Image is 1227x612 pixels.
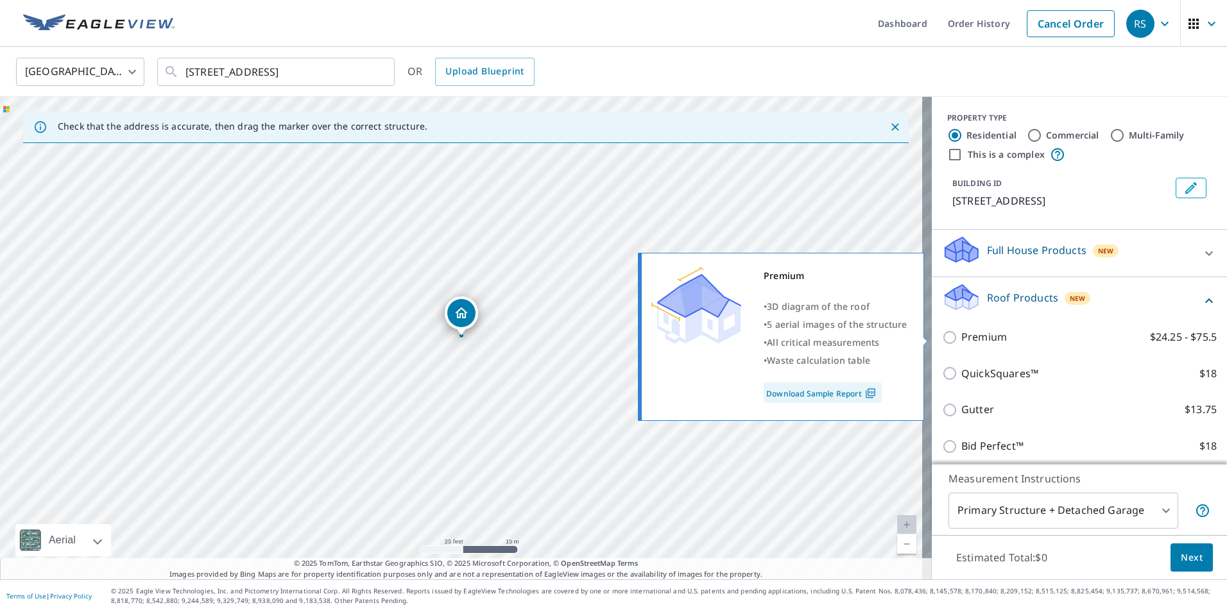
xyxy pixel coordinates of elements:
[862,387,879,399] img: Pdf Icon
[1181,550,1203,566] span: Next
[947,112,1212,124] div: PROPERTY TYPE
[946,543,1058,572] p: Estimated Total: $0
[1176,178,1206,198] button: Edit building 1
[1046,129,1099,142] label: Commercial
[942,282,1217,319] div: Roof ProductsNew
[764,382,882,403] a: Download Sample Report
[1199,438,1217,454] p: $18
[961,329,1007,345] p: Premium
[897,534,916,554] a: Current Level 20, Zoom Out
[961,438,1024,454] p: Bid Perfect™
[961,366,1038,382] p: QuickSquares™
[764,316,907,334] div: •
[185,54,368,90] input: Search by address or latitude-longitude
[435,58,534,86] a: Upload Blueprint
[445,64,524,80] span: Upload Blueprint
[767,318,907,330] span: 5 aerial images of the structure
[987,242,1086,258] p: Full House Products
[948,493,1178,529] div: Primary Structure + Detached Garage
[1027,10,1115,37] a: Cancel Order
[1150,329,1217,345] p: $24.25 - $75.5
[15,524,111,556] div: Aerial
[45,524,80,556] div: Aerial
[1070,293,1086,303] span: New
[764,267,907,285] div: Premium
[294,558,639,569] span: © 2025 TomTom, Earthstar Geographics SIO, © 2025 Microsoft Corporation, ©
[16,54,144,90] div: [GEOGRAPHIC_DATA]
[942,235,1217,271] div: Full House ProductsNew
[1171,543,1213,572] button: Next
[6,592,92,600] p: |
[617,558,639,568] a: Terms
[1129,129,1185,142] label: Multi-Family
[408,58,535,86] div: OR
[6,591,46,600] a: Terms of Use
[1195,503,1210,518] span: Your report will include the primary structure and a detached garage if one exists.
[767,300,870,312] span: 3D diagram of the roof
[764,334,907,352] div: •
[111,586,1221,606] p: © 2025 Eagle View Technologies, Inc. and Pictometry International Corp. All Rights Reserved. Repo...
[58,121,427,132] p: Check that the address is accurate, then drag the marker over the correct structure.
[445,296,478,336] div: Dropped pin, building 1, Residential property, 5288 Ashber Ln Cedar Hill, MO 63016
[1185,402,1217,418] p: $13.75
[767,354,870,366] span: Waste calculation table
[1199,366,1217,382] p: $18
[767,336,879,348] span: All critical measurements
[987,290,1058,305] p: Roof Products
[948,471,1210,486] p: Measurement Instructions
[966,129,1017,142] label: Residential
[764,298,907,316] div: •
[961,402,994,418] p: Gutter
[651,267,741,344] img: Premium
[887,119,904,135] button: Close
[23,14,175,33] img: EV Logo
[764,352,907,370] div: •
[50,591,92,600] a: Privacy Policy
[952,178,1002,189] p: BUILDING ID
[952,193,1171,208] p: [STREET_ADDRESS]
[1098,246,1114,256] span: New
[1126,10,1154,38] div: RS
[897,515,916,534] a: Current Level 20, Zoom In Disabled
[968,148,1045,161] label: This is a complex
[561,558,615,568] a: OpenStreetMap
